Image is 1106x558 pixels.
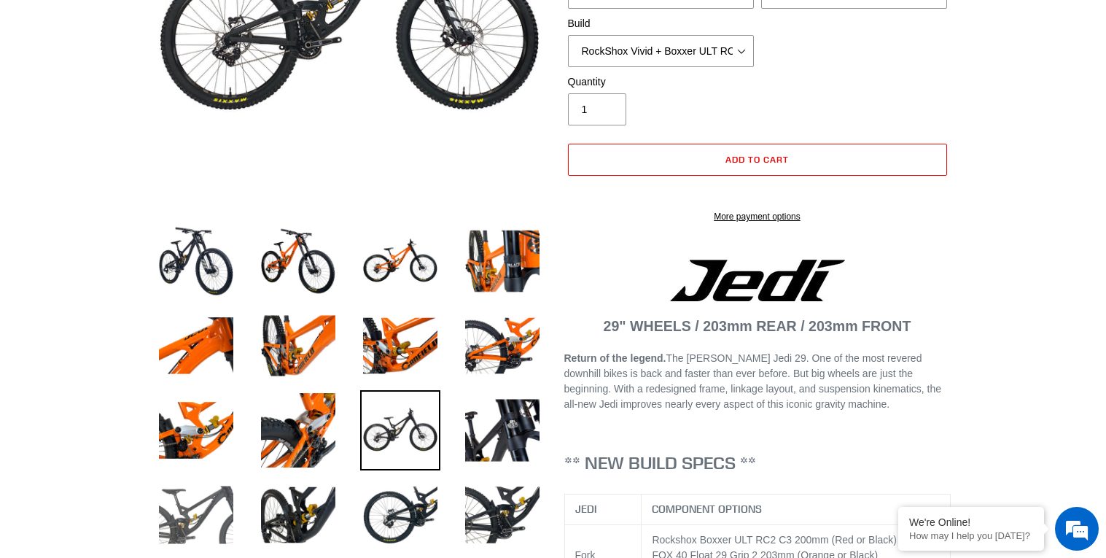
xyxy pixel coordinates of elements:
a: More payment options [568,210,947,223]
strong: Return of the legend. [564,352,666,364]
button: Add to cart [568,144,947,176]
p: The [PERSON_NAME] Jedi 29. One of the most revered downhill bikes is back and faster than ever be... [564,351,951,412]
img: Load image into Gallery viewer, JEDI 29 - Complete Bike [258,390,338,470]
img: Load image into Gallery viewer, JEDI 29 - Complete Bike [258,221,338,301]
div: We're Online! [909,516,1033,528]
img: Load image into Gallery viewer, JEDI 29 - Complete Bike [156,475,236,555]
img: Load image into Gallery viewer, JEDI 29 - Complete Bike [360,306,440,386]
strong: 29" WHEELS / 203mm REAR / 203mm FRONT [604,318,911,334]
h3: ** NEW BUILD SPECS ** [564,452,951,473]
img: Load image into Gallery viewer, JEDI 29 - Complete Bike [462,221,542,301]
img: Load image into Gallery viewer, JEDI 29 - Complete Bike [462,306,542,386]
img: Load image into Gallery viewer, JEDI 29 - Complete Bike [360,390,440,470]
img: Load image into Gallery viewer, JEDI 29 - Complete Bike [360,475,440,555]
th: COMPONENT OPTIONS [642,494,951,524]
span: Add to cart [725,154,789,165]
img: Load image into Gallery viewer, JEDI 29 - Complete Bike [156,390,236,470]
img: Load image into Gallery viewer, JEDI 29 - Complete Bike [258,475,338,555]
th: JEDI [564,494,642,524]
img: Load image into Gallery viewer, JEDI 29 - Complete Bike [258,306,338,386]
img: Load image into Gallery viewer, JEDI 29 - Complete Bike [156,221,236,301]
img: Jedi Logo [670,260,845,301]
img: Load image into Gallery viewer, JEDI 29 - Complete Bike [462,475,542,555]
img: Load image into Gallery viewer, JEDI 29 - Complete Bike [156,306,236,386]
img: Load image into Gallery viewer, JEDI 29 - Complete Bike [360,221,440,301]
label: Quantity [568,74,754,90]
label: Build [568,16,754,31]
img: Load image into Gallery viewer, JEDI 29 - Complete Bike [462,390,542,470]
p: How may I help you today? [909,530,1033,541]
span: Rockshox Boxxer ULT RC2 C3 200mm (Red or Black) [652,534,897,546]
